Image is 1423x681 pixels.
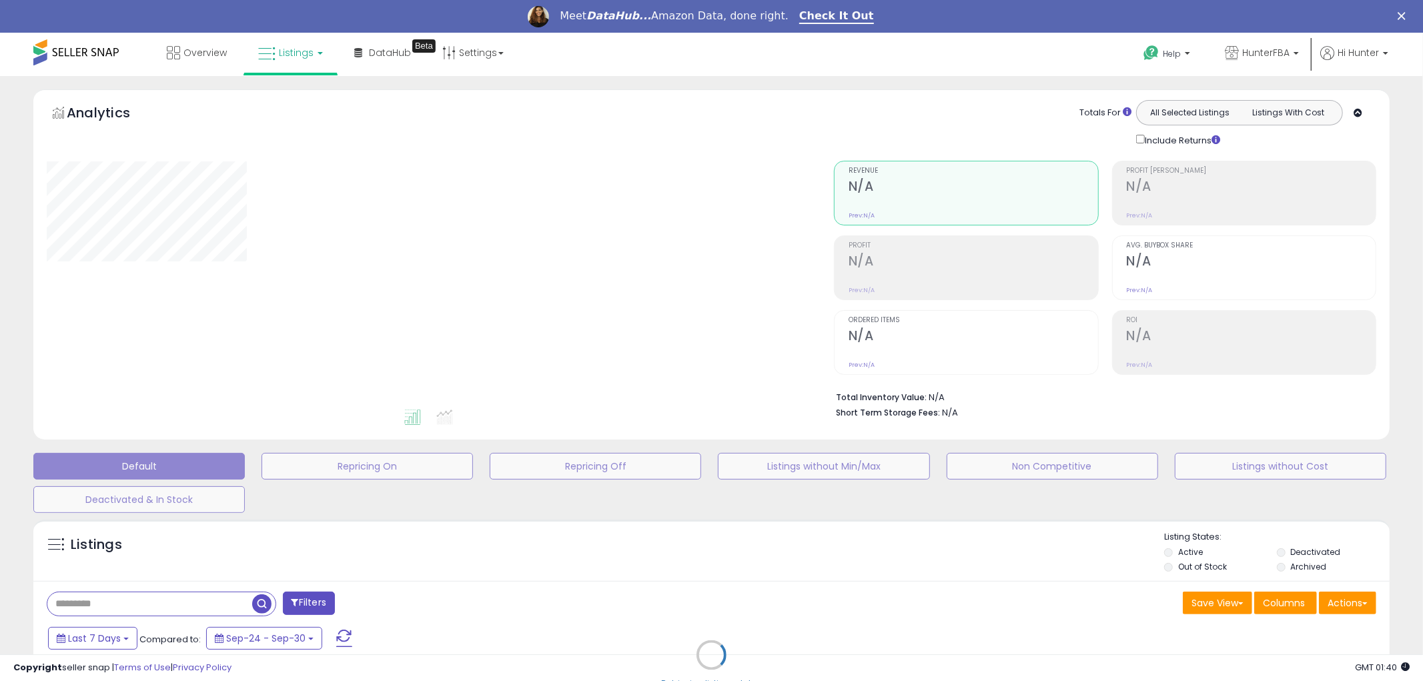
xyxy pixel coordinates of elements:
div: Tooltip anchor [412,39,436,53]
span: Hi Hunter [1338,46,1379,59]
small: Prev: N/A [1127,211,1153,219]
button: Listings without Cost [1175,453,1386,480]
span: Ordered Items [849,317,1097,324]
span: Help [1163,48,1181,59]
small: Prev: N/A [849,286,875,294]
div: seller snap | | [13,662,231,674]
a: Help [1133,35,1204,76]
a: HunterFBA [1215,33,1309,76]
i: DataHub... [586,9,651,22]
div: Meet Amazon Data, done right. [560,9,789,23]
div: Close [1398,12,1411,20]
small: Prev: N/A [849,211,875,219]
span: N/A [942,406,958,419]
div: Include Returns [1126,132,1236,147]
i: Get Help [1143,45,1159,61]
h2: N/A [849,179,1097,197]
button: Listings With Cost [1239,104,1338,121]
h2: N/A [1127,328,1376,346]
div: Totals For [1079,107,1131,119]
a: Check It Out [799,9,874,24]
button: All Selected Listings [1140,104,1240,121]
li: N/A [836,388,1366,404]
b: Total Inventory Value: [836,392,927,403]
h5: Analytics [67,103,156,125]
h2: N/A [1127,253,1376,271]
span: Profit [849,242,1097,249]
a: Settings [432,33,514,73]
button: Non Competitive [947,453,1158,480]
span: DataHub [369,46,411,59]
a: Listings [248,33,333,73]
small: Prev: N/A [849,361,875,369]
span: Listings [279,46,314,59]
span: Profit [PERSON_NAME] [1127,167,1376,175]
a: Overview [157,33,237,73]
span: Revenue [849,167,1097,175]
span: HunterFBA [1242,46,1290,59]
button: Default [33,453,245,480]
h2: N/A [1127,179,1376,197]
b: Short Term Storage Fees: [836,407,940,418]
small: Prev: N/A [1127,361,1153,369]
span: Overview [183,46,227,59]
span: Avg. Buybox Share [1127,242,1376,249]
button: Repricing On [262,453,473,480]
a: DataHub [344,33,421,73]
h2: N/A [849,328,1097,346]
button: Repricing Off [490,453,701,480]
strong: Copyright [13,661,62,674]
button: Deactivated & In Stock [33,486,245,513]
h2: N/A [849,253,1097,271]
img: Profile image for Georgie [528,6,549,27]
small: Prev: N/A [1127,286,1153,294]
span: ROI [1127,317,1376,324]
a: Hi Hunter [1320,46,1388,76]
button: Listings without Min/Max [718,453,929,480]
